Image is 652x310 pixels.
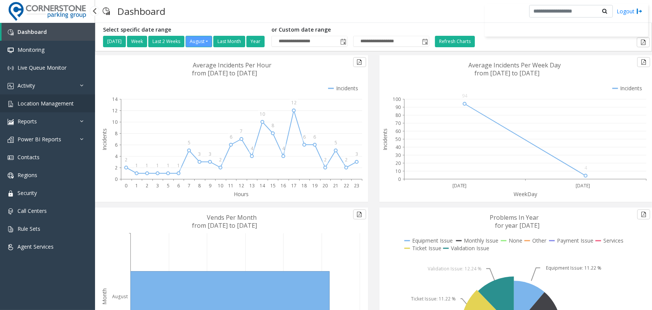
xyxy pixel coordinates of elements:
text: 6 [303,134,306,140]
text: 3 [156,182,159,189]
span: Security [17,189,37,197]
span: Activity [17,82,35,89]
text: 30 [395,152,401,158]
text: 10 [218,182,223,189]
button: Export to pdf [637,209,650,219]
text: 12 [291,99,297,106]
text: 3 [198,151,201,157]
text: 1 [177,162,180,169]
text: from [DATE] to [DATE] [474,69,539,77]
span: Regions [17,171,37,179]
text: Hours [234,190,249,198]
a: Dashboard [2,23,95,41]
text: Average Incidents Per Week Day [468,61,561,69]
text: 23 [354,182,359,189]
span: Power BI Reports [17,136,61,143]
text: 10 [260,111,265,117]
button: August [186,36,212,47]
text: 14 [112,96,118,102]
button: Export to pdf [637,37,650,47]
text: 21 [333,182,338,189]
text: 19 [312,182,317,189]
text: 17 [291,182,297,189]
text: 6 [230,134,232,140]
text: 4 [584,165,587,171]
text: Vends Per Month [207,213,257,222]
text: 0 [115,176,117,182]
span: Reports [17,118,37,125]
text: 60 [395,128,401,134]
img: 'icon' [8,119,14,125]
span: Call Centers [17,207,47,214]
text: 4 [251,145,254,152]
text: 18 [301,182,307,189]
text: Ticket Issue: 11.22 % [411,296,456,302]
span: Contacts [17,153,40,161]
span: Location Management [17,100,74,107]
text: 8 [115,130,117,137]
text: 4 [115,153,118,160]
img: 'icon' [8,244,14,250]
text: 9 [209,182,211,189]
text: 16 [281,182,286,189]
text: 8 [198,182,201,189]
text: 6 [313,134,316,140]
text: 80 [395,112,401,118]
text: 11 [228,182,233,189]
text: 5 [167,182,170,189]
text: 94 [462,93,468,99]
span: Agent Services [17,243,54,250]
button: Export to pdf [353,209,366,219]
text: 40 [395,144,401,150]
button: Week [127,36,147,47]
img: 'icon' [8,208,14,214]
text: 90 [395,104,401,110]
text: 6 [177,182,180,189]
text: 5 [188,139,190,146]
text: 100 [393,96,401,102]
text: 4 [282,145,285,152]
text: 2 [125,157,127,163]
text: 15 [270,182,276,189]
text: from [DATE] to [DATE] [192,69,257,77]
img: 'icon' [8,29,14,35]
text: from [DATE] to [DATE] [192,221,257,230]
span: Live Queue Monitor [17,64,67,71]
text: 10 [395,168,401,174]
img: 'icon' [8,65,14,71]
text: 0 [125,182,127,189]
text: 50 [395,136,401,142]
text: 6 [115,142,117,148]
text: 2 [324,157,327,163]
h5: or Custom date range [271,27,429,33]
text: 5 [335,139,337,146]
text: [DATE] [576,182,590,189]
text: 13 [249,182,255,189]
text: Month [101,289,108,305]
text: August [112,294,128,300]
text: 3 [355,151,358,157]
text: 12 [239,182,244,189]
text: Incidents [381,128,389,150]
text: for year [DATE] [495,221,539,230]
text: 7 [240,128,243,134]
text: 3 [209,151,211,157]
img: 'icon' [8,83,14,89]
button: Last 2 Weeks [148,36,184,47]
button: Export to pdf [637,57,650,67]
text: 20 [323,182,328,189]
text: 1 [135,182,138,189]
img: 'icon' [8,190,14,197]
img: 'icon' [8,155,14,161]
text: 2 [115,165,117,171]
button: Last Month [213,36,245,47]
img: 'icon' [8,47,14,53]
text: 1 [146,162,148,169]
img: 'icon' [8,173,14,179]
text: 10 [112,119,117,125]
h5: Select specific date range [103,27,266,33]
text: 14 [260,182,265,189]
span: Rule Sets [17,225,40,232]
text: Validation Issue: 12.24 % [428,265,482,272]
text: [DATE] [452,182,466,189]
